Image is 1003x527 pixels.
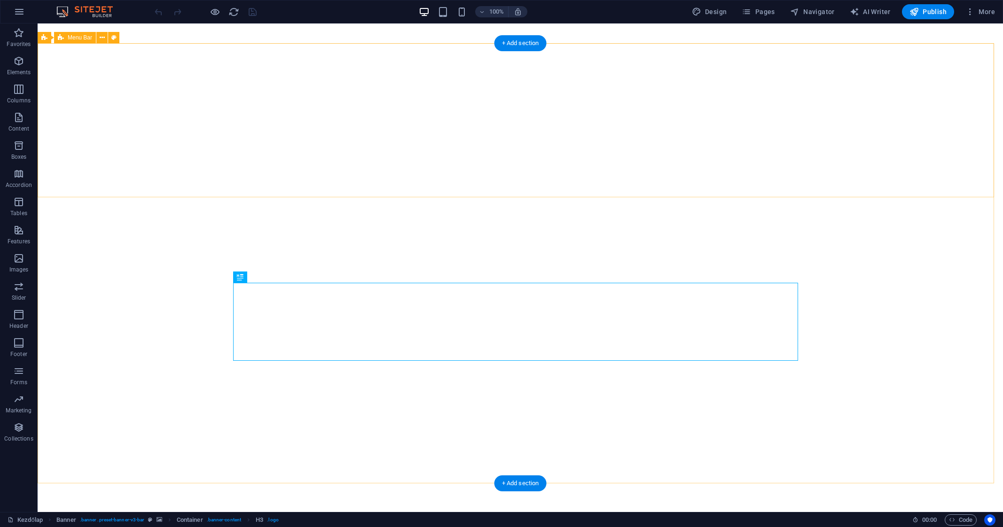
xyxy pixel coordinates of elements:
span: Menu Bar [68,35,92,40]
span: Pages [742,7,775,16]
span: . logo [267,514,278,526]
span: Code [949,514,972,526]
p: Forms [10,379,27,386]
span: Design [692,7,727,16]
button: Navigator [786,4,838,19]
nav: breadcrumb [56,514,279,526]
p: Boxes [11,153,27,161]
p: Images [9,266,29,273]
span: Click to select. Double-click to edit [177,514,203,526]
span: Navigator [790,7,835,16]
button: Publish [902,4,954,19]
button: Click here to leave preview mode and continue editing [209,6,220,17]
a: Click to cancel selection. Double-click to open Pages [8,514,43,526]
button: reload [228,6,239,17]
i: On resize automatically adjust zoom level to fit chosen device. [514,8,522,16]
p: Collections [4,435,33,442]
i: Reload page [228,7,239,17]
p: Slider [12,294,26,302]
span: AI Writer [850,7,891,16]
button: 100% [475,6,509,17]
p: Marketing [6,407,31,414]
span: . banner-content [207,514,241,526]
button: Design [688,4,731,19]
p: Columns [7,97,31,104]
span: Publish [909,7,947,16]
i: This element is a customizable preset [148,517,152,522]
div: + Add section [494,475,547,491]
div: + Add section [494,35,547,51]
span: . banner .preset-banner-v3-bar [80,514,145,526]
p: Favorites [7,40,31,48]
p: Footer [10,350,27,358]
span: Click to select. Double-click to edit [256,514,263,526]
button: More [962,4,999,19]
p: Content [8,125,29,132]
div: Design (Ctrl+Alt+Y) [688,4,731,19]
img: Editor Logo [54,6,125,17]
span: 00 00 [922,514,937,526]
p: Tables [10,209,27,217]
button: Usercentrics [984,514,995,526]
i: This element contains a background [157,517,162,522]
p: Elements [7,69,31,76]
span: : [929,516,930,523]
span: Click to select. Double-click to edit [56,514,76,526]
h6: Session time [912,514,937,526]
button: AI Writer [846,4,894,19]
p: Features [8,238,30,245]
button: Code [945,514,977,526]
h6: 100% [489,6,504,17]
p: Accordion [6,181,32,189]
span: More [965,7,995,16]
p: Header [9,322,28,330]
button: Pages [738,4,778,19]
